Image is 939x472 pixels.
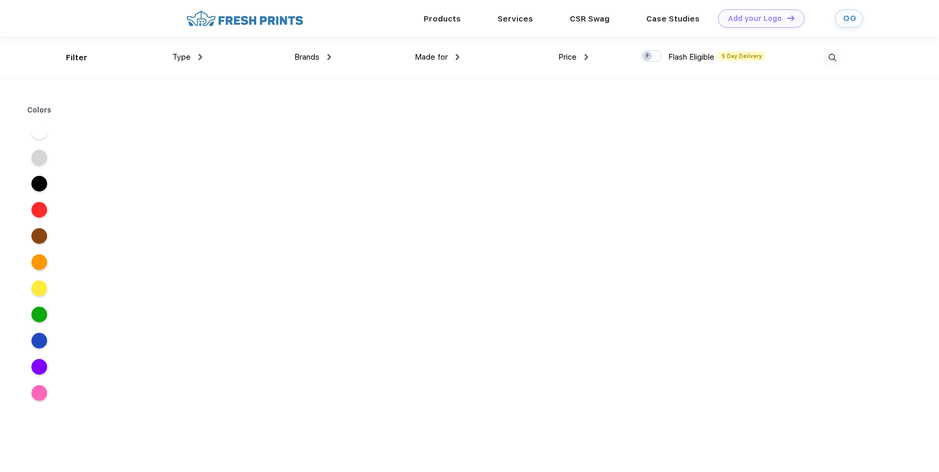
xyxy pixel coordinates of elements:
div: Add your Logo [728,14,782,23]
a: OG [835,9,863,28]
img: desktop_search.svg [824,49,841,66]
img: dropdown.png [584,54,588,60]
div: OG [843,14,855,23]
span: Price [558,52,577,62]
div: Filter [66,52,87,64]
span: Type [172,52,191,62]
span: Brands [294,52,319,62]
img: dropdown.png [198,54,202,60]
img: fo%20logo%202.webp [183,9,306,28]
img: dropdown.png [456,54,459,60]
img: dropdown.png [327,54,331,60]
a: Products [424,14,461,24]
span: Made for [415,52,448,62]
span: Flash Eligible [668,52,714,62]
div: Colors [19,105,60,116]
img: DT [787,15,794,21]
